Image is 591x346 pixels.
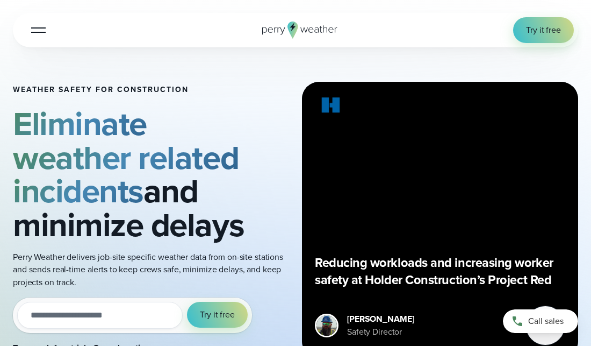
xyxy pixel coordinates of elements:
[503,309,578,333] a: Call sales
[316,315,337,336] img: Merco Chantres Headshot
[13,86,289,94] h1: Weather safety for Construction
[526,24,561,37] span: Try it free
[347,326,414,338] div: Safety Director
[528,315,564,328] span: Call sales
[513,17,574,43] a: Try it free
[347,313,414,326] div: [PERSON_NAME]
[13,107,289,242] h2: and minimize delays
[13,251,289,289] p: Perry Weather delivers job-site specific weather data from on-site stations and sends real-time a...
[315,95,347,119] img: Holder.svg
[13,99,239,216] strong: Eliminate weather related incidents
[200,308,235,321] span: Try it free
[187,302,248,328] button: Try it free
[315,255,565,288] p: Reducing workloads and increasing worker safety at Holder Construction’s Project Red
